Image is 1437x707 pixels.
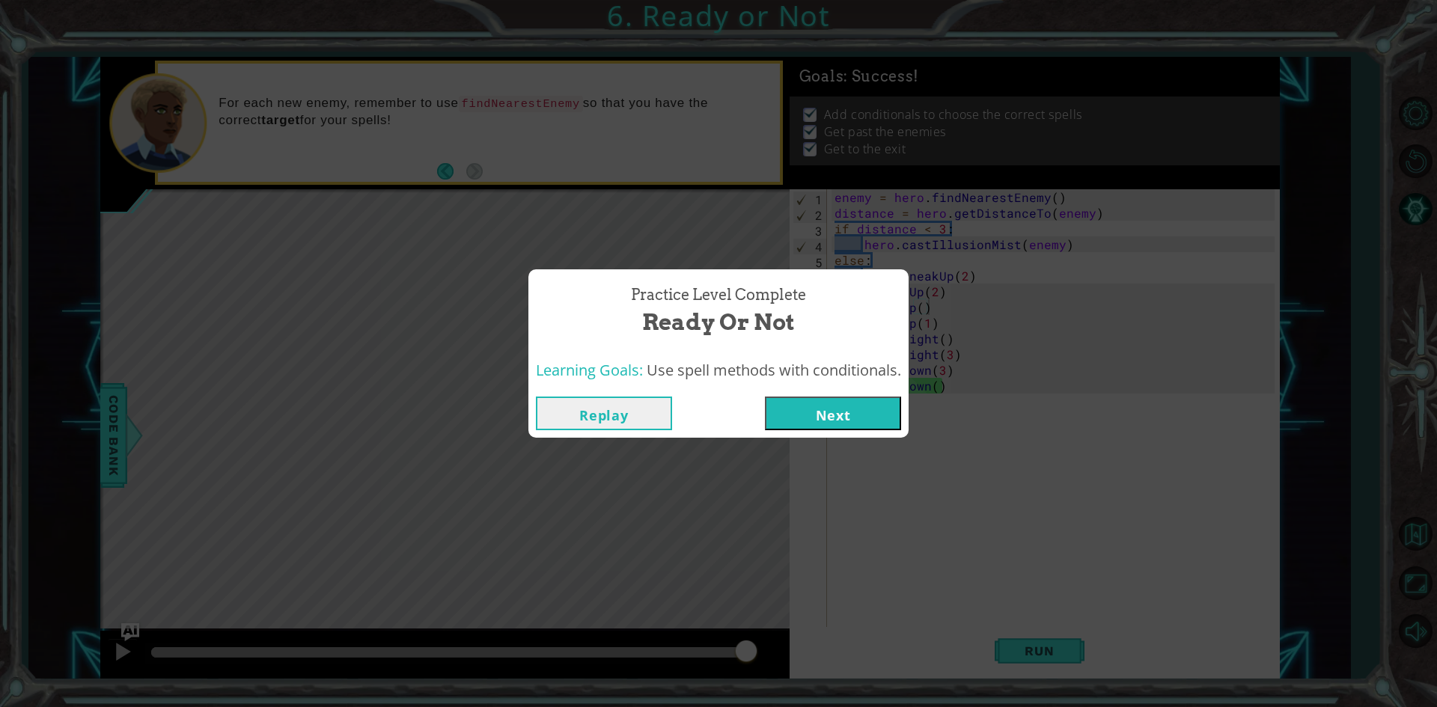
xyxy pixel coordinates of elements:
span: Use spell methods with conditionals. [647,360,901,380]
span: Learning Goals: [536,360,643,380]
button: Next [765,397,901,430]
button: Replay [536,397,672,430]
span: Practice Level Complete [631,284,806,306]
span: Ready or Not [642,306,795,338]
